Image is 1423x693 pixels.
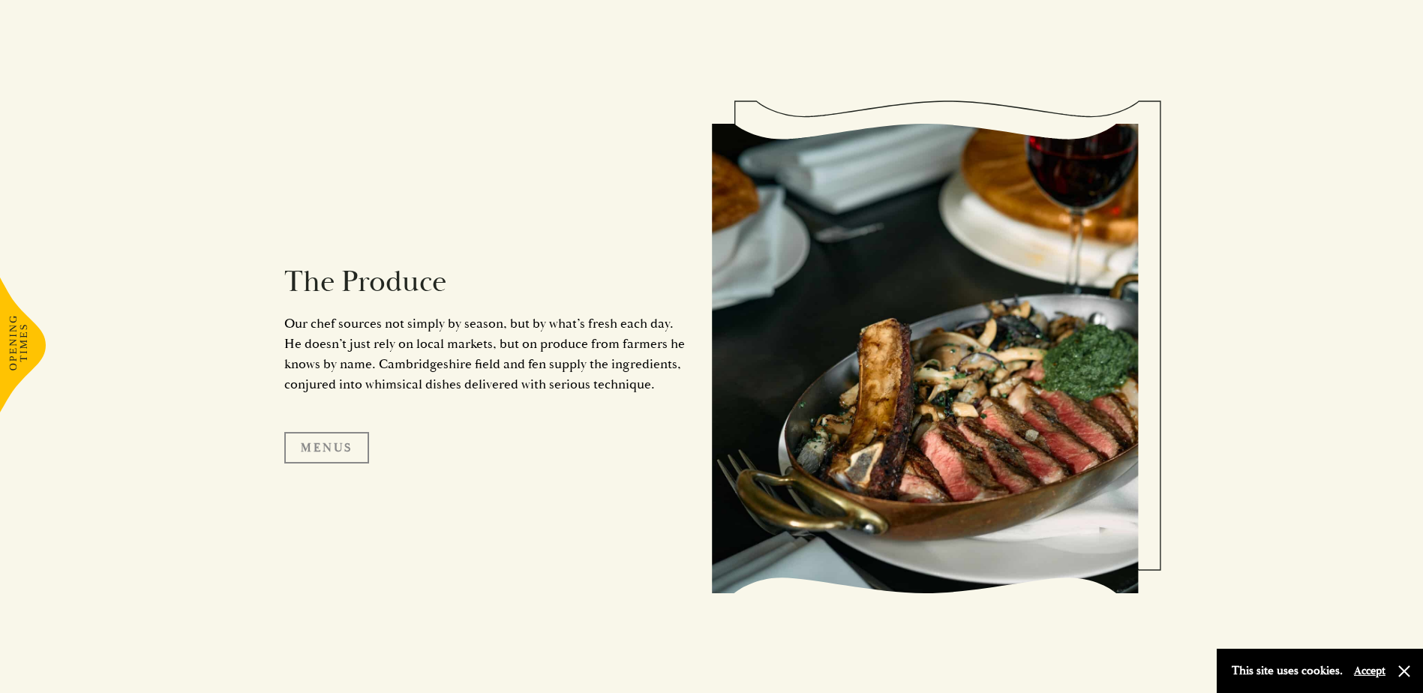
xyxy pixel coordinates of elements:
button: Accept [1354,664,1385,678]
p: Our chef sources not simply by season, but by what’s fresh each day. He doesn’t just rely on loca... [284,313,689,394]
a: Menus [284,432,369,463]
p: This site uses cookies. [1232,660,1343,682]
h2: The Produce [284,264,689,300]
button: Close and accept [1397,664,1412,679]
